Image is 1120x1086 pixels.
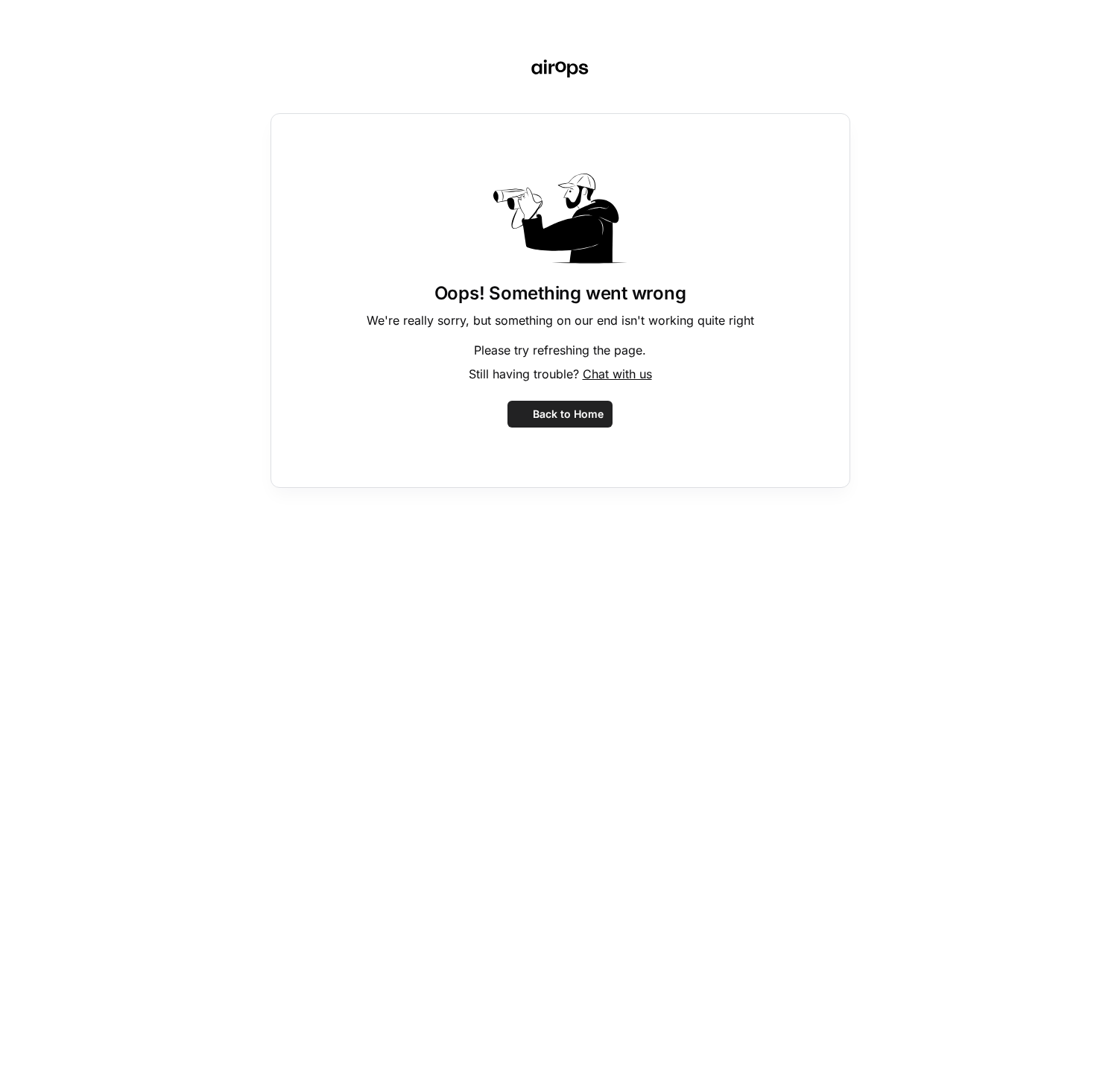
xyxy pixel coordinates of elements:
[434,282,686,305] h1: Oops! Something went wrong
[469,365,652,383] p: Still having trouble?
[507,401,613,428] button: Back to Home
[583,366,652,381] span: Chat with us
[367,311,754,329] p: We're really sorry, but something on our end isn't working quite right
[474,341,646,359] p: Please try refreshing the page.
[533,407,604,422] span: Back to Home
